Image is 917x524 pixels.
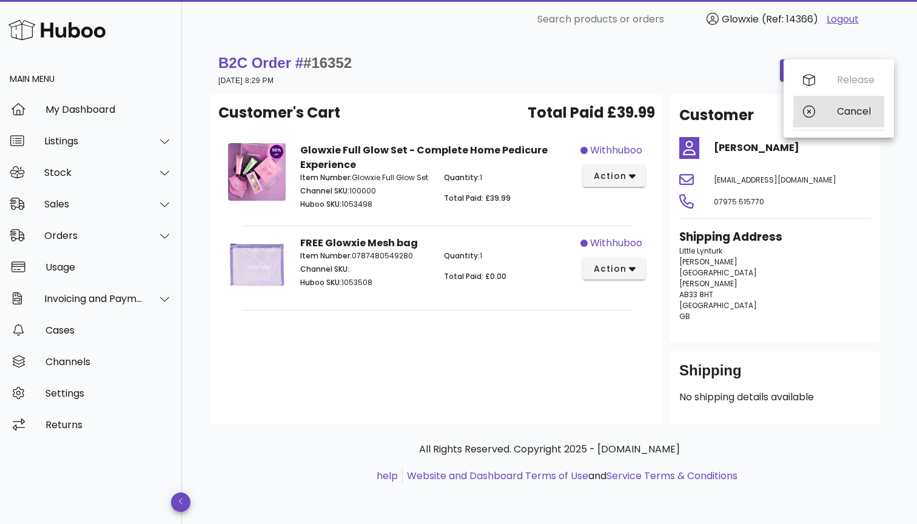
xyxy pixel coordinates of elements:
span: Total Paid £39.99 [528,102,655,124]
span: Quantity: [444,250,480,261]
div: Usage [45,261,172,273]
div: Channels [45,356,172,368]
div: Cases [45,324,172,336]
p: Glowxie Full Glow Set [300,172,429,183]
strong: B2C Order # [218,55,352,71]
div: Orders [44,230,143,241]
span: Glowxie [722,12,759,26]
h4: [PERSON_NAME] [714,141,871,155]
a: Service Terms & Conditions [606,469,737,483]
span: [EMAIL_ADDRESS][DOMAIN_NAME] [714,175,836,185]
span: [GEOGRAPHIC_DATA] [679,267,757,278]
img: Product Image [228,143,286,201]
span: [PERSON_NAME] [679,278,737,289]
p: No shipping details available [679,390,871,405]
div: Shipping [679,361,871,390]
span: #16352 [303,55,352,71]
span: action [593,170,626,183]
p: All Rights Reserved. Copyright 2025 - [DOMAIN_NAME] [221,442,878,457]
h3: Shipping Address [679,229,871,246]
span: action [593,263,626,275]
span: withhuboo [590,236,642,250]
div: My Dashboard [45,104,172,115]
p: 1 [444,172,573,183]
strong: FREE Glowxie Mesh bag [300,236,418,250]
span: withhuboo [590,143,642,158]
span: Item Number: [300,172,352,183]
small: [DATE] 8:29 PM [218,76,274,85]
li: and [403,469,737,483]
p: 1053498 [300,199,429,210]
button: action [583,258,645,280]
span: [PERSON_NAME] [679,257,737,267]
span: Channel SKU: [300,264,349,274]
span: AB33 8HT [679,289,713,300]
span: Huboo SKU: [300,199,341,209]
span: Total Paid: £0.00 [444,271,506,281]
span: Quantity: [444,172,480,183]
span: GB [679,311,690,321]
span: (Ref: 14366) [762,12,818,26]
span: Little Lynturk [679,246,722,256]
a: Logout [827,12,859,27]
img: Huboo Logo [8,17,106,43]
div: Sales [44,198,143,210]
h2: Customer [679,104,754,126]
div: Stock [44,167,143,178]
p: 1 [444,250,573,261]
div: Invoicing and Payments [44,293,143,304]
p: 1053508 [300,277,429,288]
button: action [583,165,645,187]
div: Returns [45,419,172,431]
span: Customer's Cart [218,102,340,124]
span: Huboo SKU: [300,277,341,287]
a: Website and Dashboard Terms of Use [407,469,588,483]
span: Total Paid: £39.99 [444,193,511,203]
button: order actions [780,59,881,81]
div: Settings [45,388,172,399]
p: 100000 [300,186,429,196]
span: [GEOGRAPHIC_DATA] [679,300,757,311]
a: help [377,469,398,483]
span: 07975 515770 [714,196,764,207]
p: 0787480549280 [300,250,429,261]
div: Cancel [837,106,875,117]
img: Product Image [228,236,286,294]
span: Channel SKU: [300,186,349,196]
div: Listings [44,135,143,147]
strong: Glowxie Full Glow Set - Complete Home Pedicure Experience [300,143,548,172]
span: Item Number: [300,250,352,261]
